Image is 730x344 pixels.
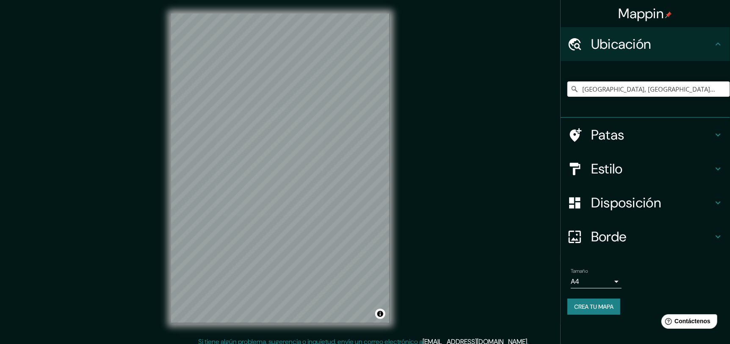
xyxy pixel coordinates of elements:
font: Crea tu mapa [574,303,614,310]
font: Ubicación [591,35,651,53]
div: Borde [561,220,730,254]
canvas: Mapa [171,14,390,323]
font: A4 [571,277,579,286]
font: Tamaño [571,268,588,274]
font: Disposición [591,194,661,212]
font: Estilo [591,160,623,178]
font: Mappin [619,5,664,22]
input: Elige tu ciudad o zona [567,81,730,97]
button: Activar o desactivar atribución [375,309,385,319]
font: Borde [591,228,627,246]
div: A4 [571,275,622,288]
button: Crea tu mapa [567,299,620,315]
font: Patas [591,126,625,144]
img: pin-icon.png [665,11,672,18]
iframe: Lanzador de widgets de ayuda [655,311,721,335]
div: Ubicación [561,27,730,61]
div: Patas [561,118,730,152]
div: Disposición [561,186,730,220]
div: Estilo [561,152,730,186]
